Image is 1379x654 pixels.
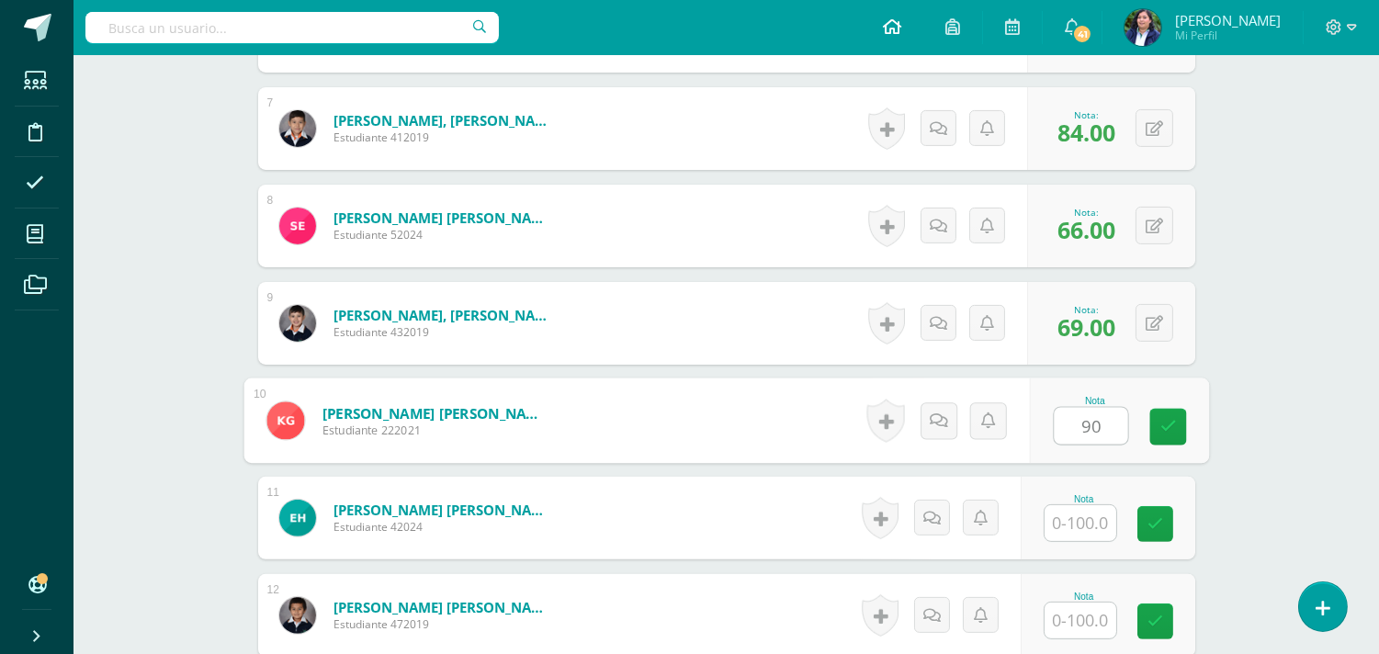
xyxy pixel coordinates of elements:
input: 0-100.0 [1045,603,1116,638]
div: Nota: [1057,303,1115,316]
img: e1c0e4532efc77955ce119aa2a94bf4b.png [279,500,316,536]
img: d38a1be04484d76d2cdff4341fd55b1b.png [279,110,316,147]
div: Nota [1053,396,1136,406]
input: 0-100.0 [1054,408,1127,445]
span: [PERSON_NAME] [1175,11,1281,29]
div: Nota: [1057,108,1115,121]
span: 69.00 [1057,311,1115,343]
span: Estudiante 52024 [333,227,554,242]
a: [PERSON_NAME] [PERSON_NAME] [333,598,554,616]
input: Busca un usuario... [85,12,499,43]
span: 84.00 [1057,117,1115,148]
input: 0-100.0 [1045,505,1116,541]
div: Nota [1044,592,1125,602]
img: a04d9022538c8b55a223f49079b7b64a.png [279,305,316,342]
div: Nota [1044,494,1125,504]
a: [PERSON_NAME] [PERSON_NAME] [333,209,554,227]
span: Estudiante 432019 [333,324,554,340]
span: Estudiante 412019 [333,130,554,145]
span: Mi Perfil [1175,28,1281,43]
img: ed85715bc7ad92094c2647c119270e5c.png [266,401,304,439]
a: [PERSON_NAME] [PERSON_NAME] [322,403,548,423]
span: Estudiante 42024 [333,519,554,535]
img: cc393a5ce9805ad72d48e0f4d9f74595.png [1125,9,1161,46]
a: [PERSON_NAME] [PERSON_NAME] [333,501,554,519]
a: [PERSON_NAME], [PERSON_NAME] [333,306,554,324]
span: Estudiante 222021 [322,423,548,439]
div: Nota: [1057,206,1115,219]
img: b6e329ce22cf3c9b1b0bd59622307217.png [279,597,316,634]
img: 2b6166a93a9a7d72ab23094efcb8f562.png [279,208,316,244]
span: 41 [1072,24,1092,44]
a: [PERSON_NAME], [PERSON_NAME] [333,111,554,130]
span: 66.00 [1057,214,1115,245]
span: Estudiante 472019 [333,616,554,632]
